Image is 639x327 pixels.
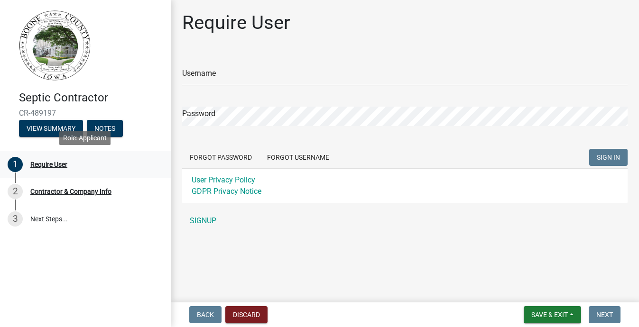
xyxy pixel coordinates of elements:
[197,311,214,318] span: Back
[596,311,613,318] span: Next
[87,120,123,137] button: Notes
[59,131,111,145] div: Role: Applicant
[19,91,163,105] h4: Septic Contractor
[182,11,290,34] h1: Require User
[19,120,83,137] button: View Summary
[87,125,123,133] wm-modal-confirm: Notes
[19,10,91,81] img: Boone County, Iowa
[8,211,23,227] div: 3
[589,306,620,323] button: Next
[19,125,83,133] wm-modal-confirm: Summary
[182,149,259,166] button: Forgot Password
[182,211,628,230] a: SIGNUP
[524,306,581,323] button: Save & Exit
[192,187,261,196] a: GDPR Privacy Notice
[597,154,620,161] span: SIGN IN
[531,311,568,318] span: Save & Exit
[192,175,255,184] a: User Privacy Policy
[8,184,23,199] div: 2
[30,161,67,168] div: Require User
[589,149,628,166] button: SIGN IN
[189,306,222,323] button: Back
[259,149,337,166] button: Forgot Username
[8,157,23,172] div: 1
[225,306,268,323] button: Discard
[30,188,111,195] div: Contractor & Company Info
[19,109,152,118] span: CR-489197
